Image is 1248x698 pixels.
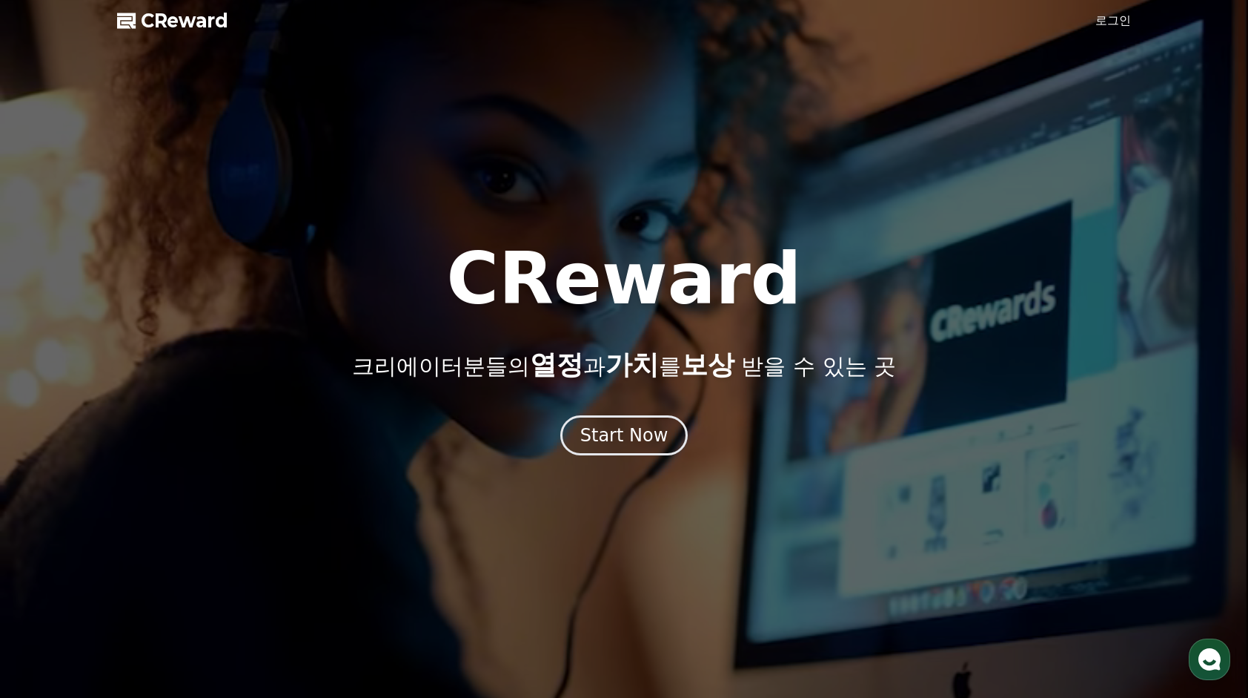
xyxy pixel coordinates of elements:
[98,470,191,507] a: 대화
[530,349,583,380] span: 열정
[605,349,659,380] span: 가치
[117,9,228,33] a: CReward
[560,415,688,455] button: Start Now
[47,493,56,504] span: 홈
[229,493,247,504] span: 설정
[4,470,98,507] a: 홈
[352,350,896,380] p: 크리에이터분들의 과 를 받을 수 있는 곳
[136,493,153,505] span: 대화
[141,9,228,33] span: CReward
[560,430,688,444] a: Start Now
[1095,12,1131,30] a: 로그인
[446,243,801,315] h1: CReward
[681,349,734,380] span: 보상
[580,424,668,447] div: Start Now
[191,470,285,507] a: 설정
